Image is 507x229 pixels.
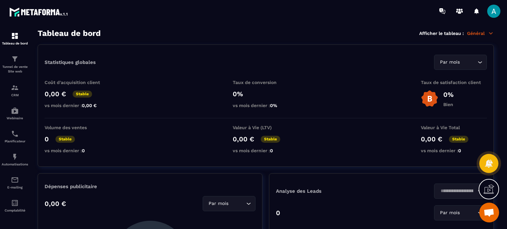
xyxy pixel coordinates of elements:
[45,90,66,98] p: 0,00 €
[434,55,487,70] div: Search for option
[2,93,28,97] p: CRM
[11,130,19,138] img: scheduler
[276,188,382,194] p: Analyse des Leads
[421,125,487,130] p: Valeur à Vie Total
[438,187,476,195] input: Search for option
[233,80,299,85] p: Taux de conversion
[9,6,69,18] img: logo
[438,59,461,66] span: Par mois
[2,42,28,45] p: Tableau de bord
[45,59,96,65] p: Statistiques globales
[2,65,28,74] p: Tunnel de vente Site web
[11,32,19,40] img: formation
[461,209,476,216] input: Search for option
[2,162,28,166] p: Automatisations
[421,90,438,107] img: b-badge-o.b3b20ee6.svg
[2,139,28,143] p: Planificateur
[261,136,280,143] p: Stable
[11,176,19,184] img: email
[233,103,299,108] p: vs mois dernier :
[233,90,299,98] p: 0%
[73,91,92,98] p: Stable
[11,55,19,63] img: formation
[2,186,28,189] p: E-mailing
[2,79,28,102] a: formationformationCRM
[421,148,487,153] p: vs mois dernier :
[419,31,464,36] p: Afficher le tableau :
[11,107,19,115] img: automations
[11,84,19,92] img: formation
[2,50,28,79] a: formationformationTunnel de vente Site web
[230,200,245,207] input: Search for option
[449,136,468,143] p: Stable
[270,103,277,108] span: 0%
[38,29,101,38] h3: Tableau de bord
[461,59,476,66] input: Search for option
[2,125,28,148] a: schedulerschedulerPlanificateur
[443,91,454,99] p: 0%
[45,200,66,208] p: 0,00 €
[11,199,19,207] img: accountant
[458,148,461,153] span: 0
[443,102,454,107] p: Bien
[207,200,230,207] span: Par mois
[203,196,255,211] div: Search for option
[233,148,299,153] p: vs mois dernier :
[270,148,273,153] span: 0
[45,184,255,189] p: Dépenses publicitaire
[2,102,28,125] a: automationsautomationsWebinaire
[479,203,499,222] div: Ouvrir le chat
[467,30,494,36] p: Général
[2,27,28,50] a: formationformationTableau de bord
[82,148,85,153] span: 0
[45,103,111,108] p: vs mois dernier :
[276,209,280,217] p: 0
[2,171,28,194] a: emailemailE-mailing
[2,148,28,171] a: automationsautomationsAutomatisations
[421,135,442,143] p: 0,00 €
[434,205,487,220] div: Search for option
[233,135,254,143] p: 0,00 €
[82,103,97,108] span: 0,00 €
[438,209,461,216] span: Par mois
[55,136,75,143] p: Stable
[421,80,487,85] p: Taux de satisfaction client
[45,135,49,143] p: 0
[2,116,28,120] p: Webinaire
[45,80,111,85] p: Coût d'acquisition client
[45,125,111,130] p: Volume des ventes
[2,194,28,217] a: accountantaccountantComptabilité
[434,184,487,199] div: Search for option
[2,209,28,212] p: Comptabilité
[11,153,19,161] img: automations
[45,148,111,153] p: vs mois dernier :
[233,125,299,130] p: Valeur à Vie (LTV)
